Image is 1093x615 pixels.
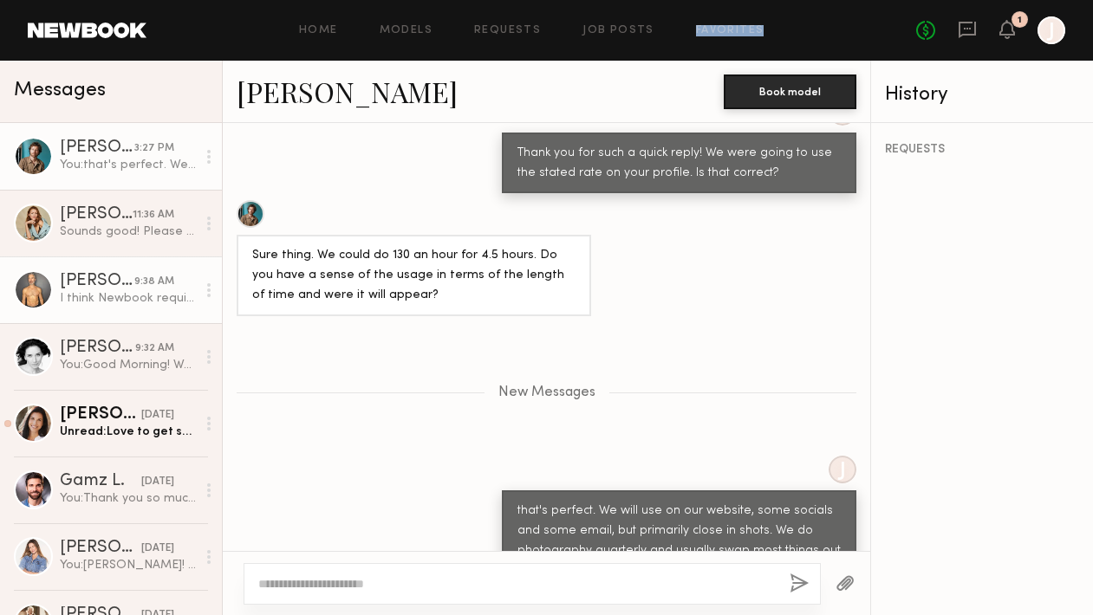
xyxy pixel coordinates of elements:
[60,557,196,573] div: You: [PERSON_NAME]! So sorry for the delay. I'm just coming up for air. We would LOVE to send you...
[724,83,856,98] a: Book model
[582,25,654,36] a: Job Posts
[60,424,196,440] div: Unread: Love to get some photos from our shoot day! Can you email them to me? [EMAIL_ADDRESS][DOM...
[60,273,134,290] div: [PERSON_NAME]
[380,25,433,36] a: Models
[696,25,764,36] a: Favorites
[60,357,196,373] div: You: Good Morning! We are doing a photo shoot for Primal Harvest [DATE], on the UWS. It will be b...
[14,81,106,100] span: Messages
[141,407,174,424] div: [DATE]
[60,139,134,157] div: [PERSON_NAME]
[517,144,841,184] div: Thank you for such a quick reply! We were going to use the stated rate on your profile. Is that c...
[474,25,541,36] a: Requests
[141,541,174,557] div: [DATE]
[60,473,141,490] div: Gamz L.
[135,340,174,357] div: 9:32 AM
[60,290,196,307] div: I think Newbook requires members to fill out an hourly rate. Which isn’t a thing in my world - or...
[134,274,174,290] div: 9:38 AM
[724,74,856,109] button: Book model
[60,157,196,173] div: You: that's perfect. We will use on our website, some socials and some email, but primarily close...
[60,340,135,357] div: [PERSON_NAME]
[252,246,576,306] div: Sure thing. We could do 130 an hour for 4.5 hours. Do you have a sense of the usage in terms of t...
[1038,16,1065,44] a: J
[141,474,174,490] div: [DATE]
[60,490,196,507] div: You: Thank you so much for letting me know! We appreciate it!
[517,502,841,581] div: that's perfect. We will use on our website, some socials and some email, but primarily close in s...
[60,406,141,424] div: [PERSON_NAME]
[885,85,1079,105] div: History
[498,385,595,400] span: New Messages
[885,144,1079,156] div: REQUESTS
[60,540,141,557] div: [PERSON_NAME]
[299,25,338,36] a: Home
[134,140,174,157] div: 3:27 PM
[60,223,196,240] div: Sounds good! Please let me know what the rate is for this job. Thank you!
[237,73,458,110] a: [PERSON_NAME]
[1018,16,1022,25] div: 1
[60,206,133,223] div: [PERSON_NAME]
[133,207,174,223] div: 11:36 AM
